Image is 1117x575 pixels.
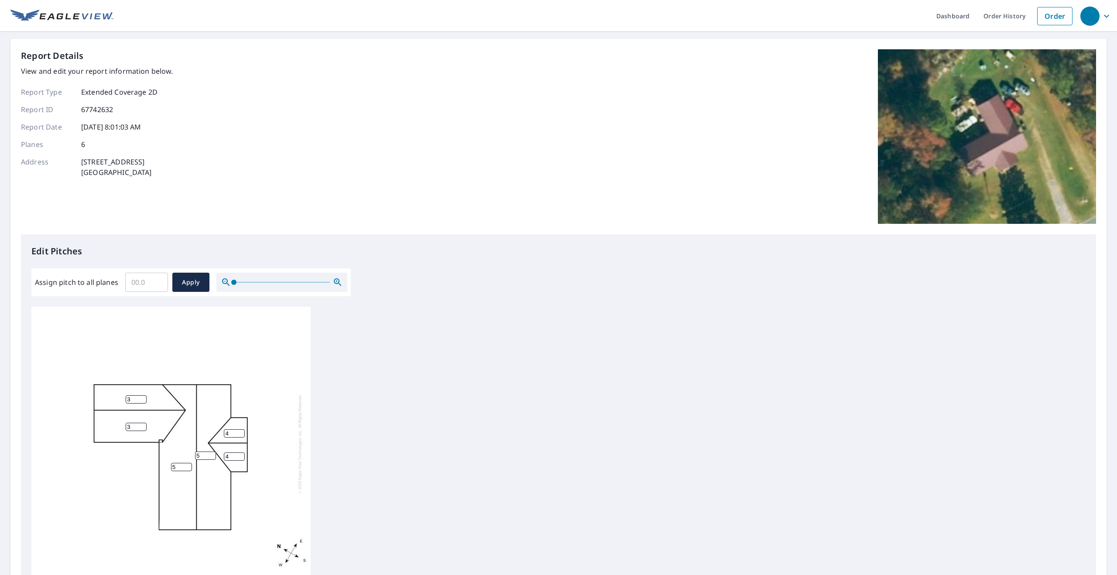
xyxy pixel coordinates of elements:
[81,157,152,178] p: [STREET_ADDRESS] [GEOGRAPHIC_DATA]
[21,139,73,150] p: Planes
[81,87,158,97] p: Extended Coverage 2D
[35,277,118,287] label: Assign pitch to all planes
[81,122,141,132] p: [DATE] 8:01:03 AM
[21,87,73,97] p: Report Type
[21,157,73,178] p: Address
[125,270,168,294] input: 00.0
[81,104,113,115] p: 67742632
[878,49,1096,224] img: Top image
[21,66,173,76] p: View and edit your report information below.
[81,139,85,150] p: 6
[21,122,73,132] p: Report Date
[31,245,1086,258] p: Edit Pitches
[1037,7,1072,25] a: Order
[21,104,73,115] p: Report ID
[10,10,113,23] img: EV Logo
[21,49,84,62] p: Report Details
[172,273,209,292] button: Apply
[179,277,202,288] span: Apply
